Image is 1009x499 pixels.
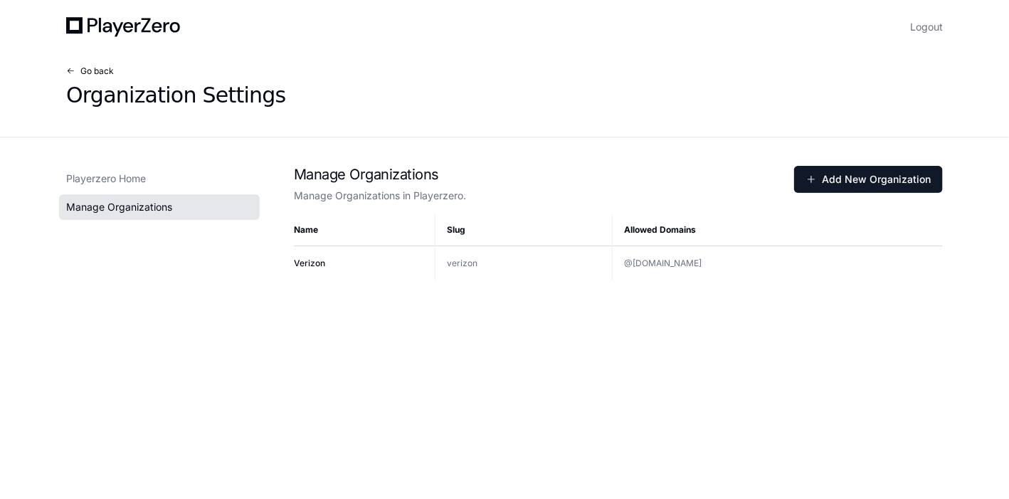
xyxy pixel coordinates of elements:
[66,65,114,77] button: Go back
[794,166,943,193] button: Add New Organization
[294,214,435,246] th: Name
[624,258,702,268] span: @[DOMAIN_NAME]
[910,17,943,37] button: Logout
[80,65,114,77] span: Go back
[59,166,260,191] a: Playerzero Home
[613,214,943,246] th: Allowed Domains
[59,194,260,220] a: Manage Organizations
[66,200,172,214] span: Manage Organizations
[435,214,612,246] th: Slug
[806,172,931,187] span: Add New Organization
[66,172,146,186] span: Playerzero Home
[294,166,794,183] h1: Manage Organizations
[294,258,325,268] span: Verizon
[294,189,794,203] p: Manage Organizations in Playerzero.
[66,83,286,108] div: Organization Settings
[435,246,612,280] td: verizon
